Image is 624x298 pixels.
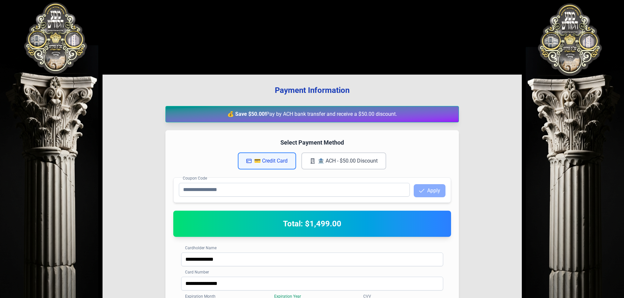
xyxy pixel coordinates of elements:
[181,219,443,229] h2: Total: $1,499.00
[414,184,445,197] button: Apply
[173,138,451,147] h4: Select Payment Method
[238,152,296,169] button: 💳 Credit Card
[113,85,511,96] h3: Payment Information
[301,152,386,169] button: 🏦 ACH - $50.00 Discount
[227,111,266,117] strong: 💰 Save $50.00!
[165,106,459,122] div: Pay by ACH bank transfer and receive a $50.00 discount.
